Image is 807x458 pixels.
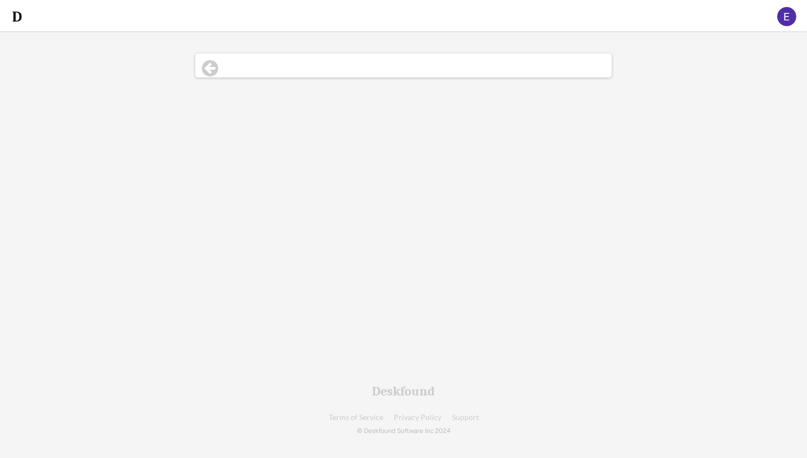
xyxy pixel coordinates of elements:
img: d-whitebg.png [11,10,23,23]
a: Privacy Policy [394,414,441,422]
a: Terms of Service [329,414,383,422]
div: Deskfound [372,385,435,398]
img: ACg8ocJ_Bsz6ND1NF8bJODVV1KAD_KVy-EB4H5btfZ9LgJBNJW8FAA=s96-c [777,7,796,26]
a: Support [452,414,479,422]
